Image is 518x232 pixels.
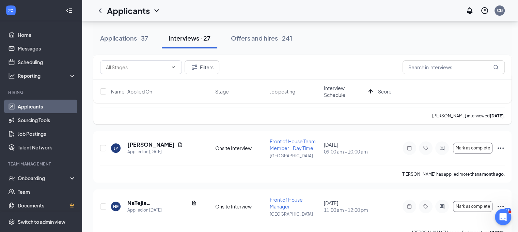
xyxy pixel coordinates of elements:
[18,28,76,42] a: Home
[107,5,150,16] h1: Applicants
[171,64,176,70] svg: ChevronDown
[127,141,175,148] h5: [PERSON_NAME]
[324,141,374,155] div: [DATE]
[466,6,474,15] svg: Notifications
[422,145,430,151] svg: Tag
[8,72,15,79] svg: Analysis
[270,153,320,159] p: [GEOGRAPHIC_DATA]
[324,206,374,213] span: 11:00 am - 12:00 pm
[215,145,265,151] div: Onsite Interview
[378,88,392,95] span: Score
[402,171,505,177] p: [PERSON_NAME] has applied more than .
[497,8,503,13] div: CB
[270,197,303,209] span: Front of House Manager
[497,202,505,211] svg: Ellipses
[127,199,189,207] h5: NaTejia [PERSON_NAME]
[481,6,489,15] svg: QuestionInfo
[113,204,119,209] div: NE
[18,141,76,154] a: Talent Network
[8,218,15,225] svg: Settings
[495,209,511,225] iframe: Intercom live chat
[66,7,73,14] svg: Collapse
[215,88,229,95] span: Stage
[490,113,504,118] b: [DATE]
[231,34,292,42] div: Offers and hires · 241
[324,148,374,155] span: 09:00 am - 10:00 am
[190,63,199,71] svg: Filter
[455,146,490,150] span: Mark as complete
[405,145,413,151] svg: Note
[18,127,76,141] a: Job Postings
[18,218,65,225] div: Switch to admin view
[18,42,76,55] a: Messages
[479,172,504,177] b: a month ago
[8,161,75,167] div: Team Management
[493,64,499,70] svg: MagnifyingGlass
[127,148,183,155] div: Applied on [DATE]
[177,142,183,147] svg: Document
[8,175,15,182] svg: UserCheck
[111,88,152,95] span: Name · Applied On
[96,6,104,15] svg: ChevronLeft
[7,7,14,14] svg: WorkstreamLogo
[215,203,265,210] div: Onsite Interview
[438,145,446,151] svg: ActiveChat
[453,201,492,212] button: Mark as complete
[18,185,76,199] a: Team
[504,208,511,214] div: 26
[497,144,505,152] svg: Ellipses
[18,100,76,113] a: Applicants
[18,175,70,182] div: Onboarding
[438,204,446,209] svg: ActiveChat
[270,138,316,151] span: Front of House Team Member - Day Time
[432,113,505,119] p: [PERSON_NAME] interviewed .
[270,211,320,217] p: [GEOGRAPHIC_DATA]
[18,113,76,127] a: Sourcing Tools
[403,60,505,74] input: Search in interviews
[100,34,148,42] div: Applications · 37
[169,34,210,42] div: Interviews · 27
[127,207,197,214] div: Applied on [DATE]
[366,87,375,96] svg: ArrowUp
[455,204,490,209] span: Mark as complete
[114,145,118,151] div: JP
[422,204,430,209] svg: Tag
[270,88,295,95] span: Job posting
[8,89,75,95] div: Hiring
[191,200,197,206] svg: Document
[324,200,374,213] div: [DATE]
[324,85,366,98] span: Interview Schedule
[18,55,76,69] a: Scheduling
[405,204,413,209] svg: Note
[185,60,219,74] button: Filter Filters
[453,143,492,154] button: Mark as complete
[18,72,76,79] div: Reporting
[18,199,76,212] a: DocumentsCrown
[106,63,168,71] input: All Stages
[153,6,161,15] svg: ChevronDown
